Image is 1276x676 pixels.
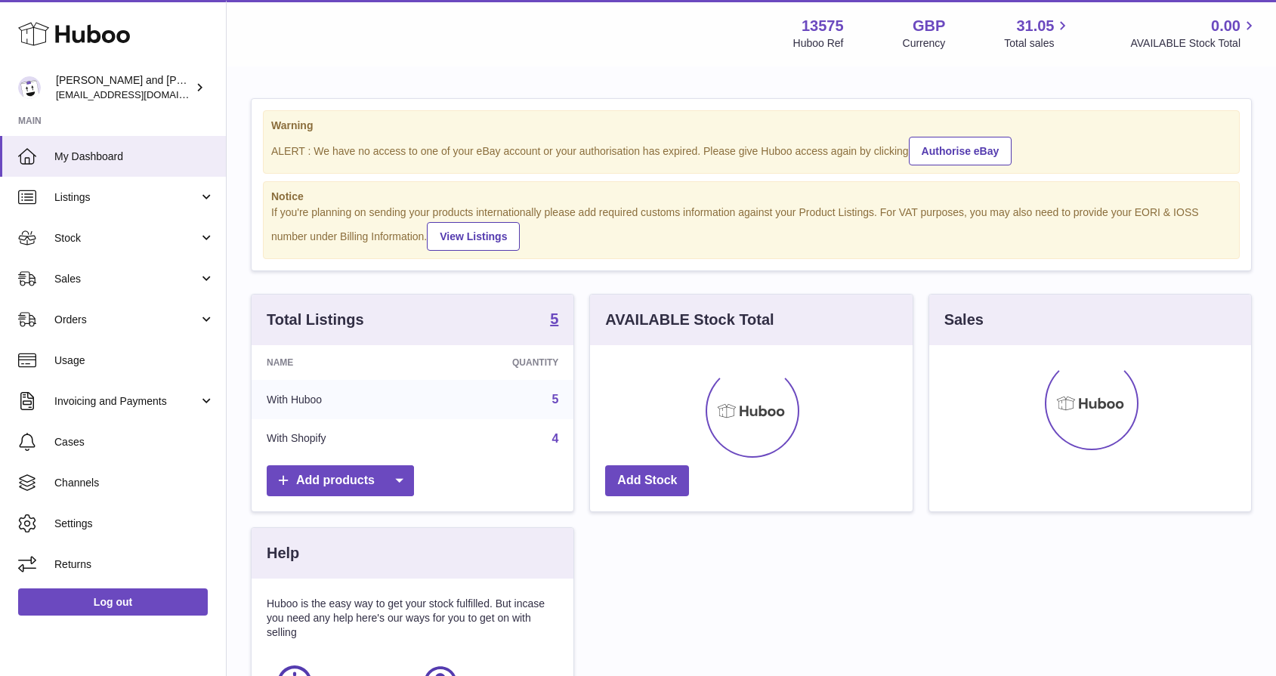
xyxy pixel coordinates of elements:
[18,76,41,99] img: hello@montgomeryandevelyn.com
[793,36,844,51] div: Huboo Ref
[267,310,364,330] h3: Total Listings
[271,134,1231,165] div: ALERT : We have no access to one of your eBay account or your authorisation has expired. Please g...
[54,231,199,245] span: Stock
[605,465,689,496] a: Add Stock
[1211,16,1240,36] span: 0.00
[802,16,844,36] strong: 13575
[1004,16,1071,51] a: 31.05 Total sales
[1130,16,1258,51] a: 0.00 AVAILABLE Stock Total
[54,190,199,205] span: Listings
[427,222,520,251] a: View Listings
[903,36,946,51] div: Currency
[909,137,1012,165] a: Authorise eBay
[944,310,984,330] h3: Sales
[271,119,1231,133] strong: Warning
[425,345,573,380] th: Quantity
[252,380,425,419] td: With Huboo
[271,190,1231,204] strong: Notice
[1130,36,1258,51] span: AVAILABLE Stock Total
[550,311,558,329] a: 5
[54,557,215,572] span: Returns
[267,597,558,640] p: Huboo is the easy way to get your stock fulfilled. But incase you need any help here's our ways f...
[267,465,414,496] a: Add products
[56,73,192,102] div: [PERSON_NAME] and [PERSON_NAME]
[252,345,425,380] th: Name
[551,432,558,445] a: 4
[1004,36,1071,51] span: Total sales
[267,543,299,563] h3: Help
[54,150,215,164] span: My Dashboard
[56,88,222,100] span: [EMAIL_ADDRESS][DOMAIN_NAME]
[54,353,215,368] span: Usage
[913,16,945,36] strong: GBP
[551,393,558,406] a: 5
[605,310,774,330] h3: AVAILABLE Stock Total
[54,313,199,327] span: Orders
[54,476,215,490] span: Channels
[252,419,425,458] td: With Shopify
[54,517,215,531] span: Settings
[550,311,558,326] strong: 5
[1016,16,1054,36] span: 31.05
[18,588,208,616] a: Log out
[54,394,199,409] span: Invoicing and Payments
[54,272,199,286] span: Sales
[54,435,215,449] span: Cases
[271,205,1231,251] div: If you're planning on sending your products internationally please add required customs informati...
